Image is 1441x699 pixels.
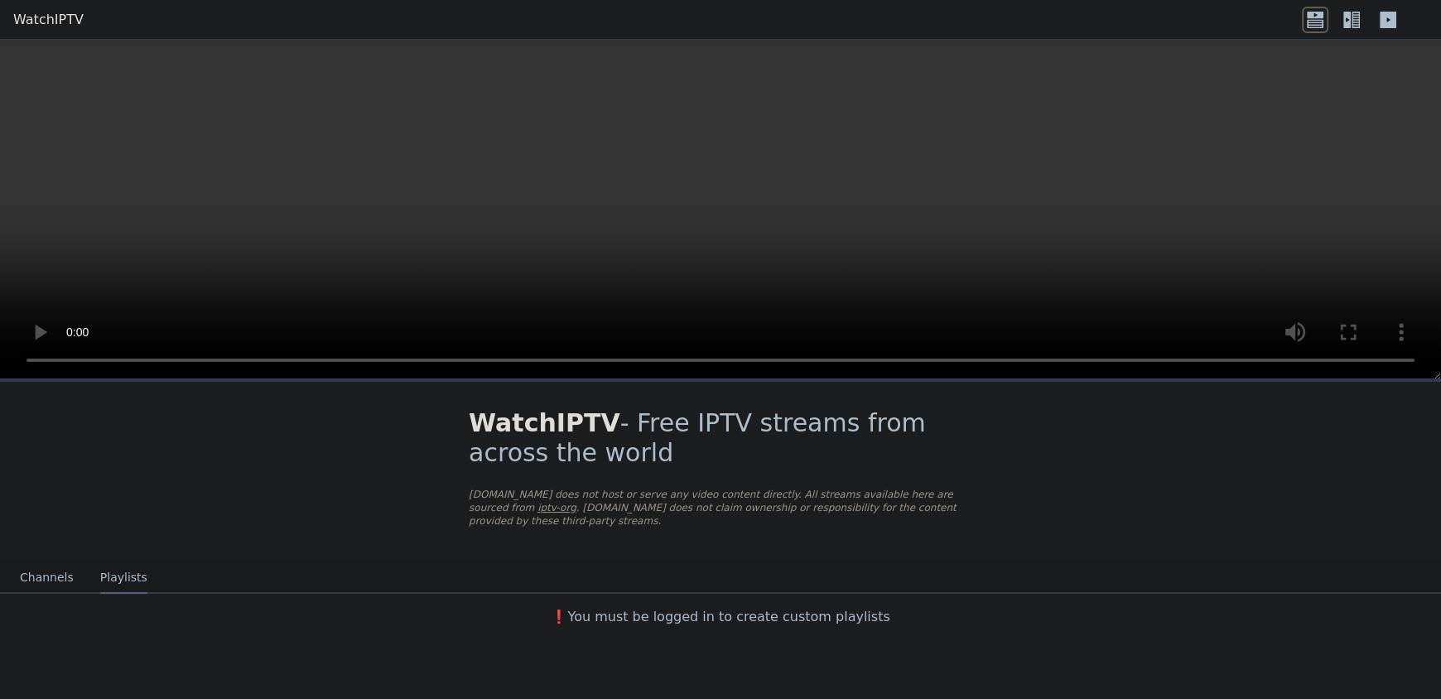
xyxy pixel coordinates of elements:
[537,502,576,513] a: iptv-org
[20,562,74,594] button: Channels
[469,488,972,528] p: [DOMAIN_NAME] does not host or serve any video content directly. All streams available here are s...
[100,562,147,594] button: Playlists
[469,408,620,437] span: WatchIPTV
[442,607,999,627] h3: ❗️You must be logged in to create custom playlists
[13,10,84,30] a: WatchIPTV
[469,408,972,468] h1: - Free IPTV streams from across the world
